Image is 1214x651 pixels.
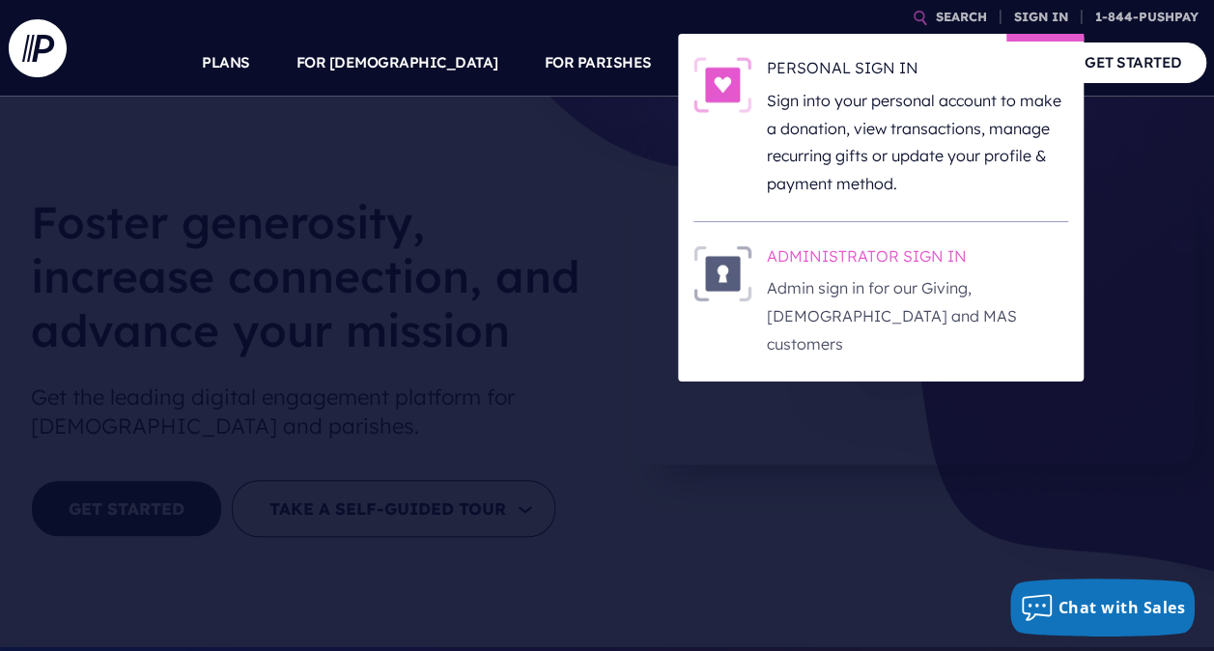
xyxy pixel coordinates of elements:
img: ADMINISTRATOR SIGN IN - Illustration [693,245,751,301]
a: SOLUTIONS [698,29,784,97]
button: Chat with Sales [1010,579,1196,637]
p: Admin sign in for our Giving, [DEMOGRAPHIC_DATA] and MAS customers [767,274,1068,357]
a: FOR PARISHES [545,29,652,97]
p: Sign into your personal account to make a donation, view transactions, manage recurring gifts or ... [767,87,1068,198]
span: Chat with Sales [1059,597,1186,618]
a: COMPANY [944,29,1015,97]
a: PERSONAL SIGN IN - Illustration PERSONAL SIGN IN Sign into your personal account to make a donati... [693,57,1068,198]
a: GET STARTED [1060,42,1206,82]
a: ADMINISTRATOR SIGN IN - Illustration ADMINISTRATOR SIGN IN Admin sign in for our Giving, [DEMOGRA... [693,245,1068,358]
h6: PERSONAL SIGN IN [767,57,1068,86]
a: EXPLORE [830,29,897,97]
img: PERSONAL SIGN IN - Illustration [693,57,751,113]
h6: ADMINISTRATOR SIGN IN [767,245,1068,274]
a: PLANS [202,29,250,97]
a: FOR [DEMOGRAPHIC_DATA] [296,29,498,97]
